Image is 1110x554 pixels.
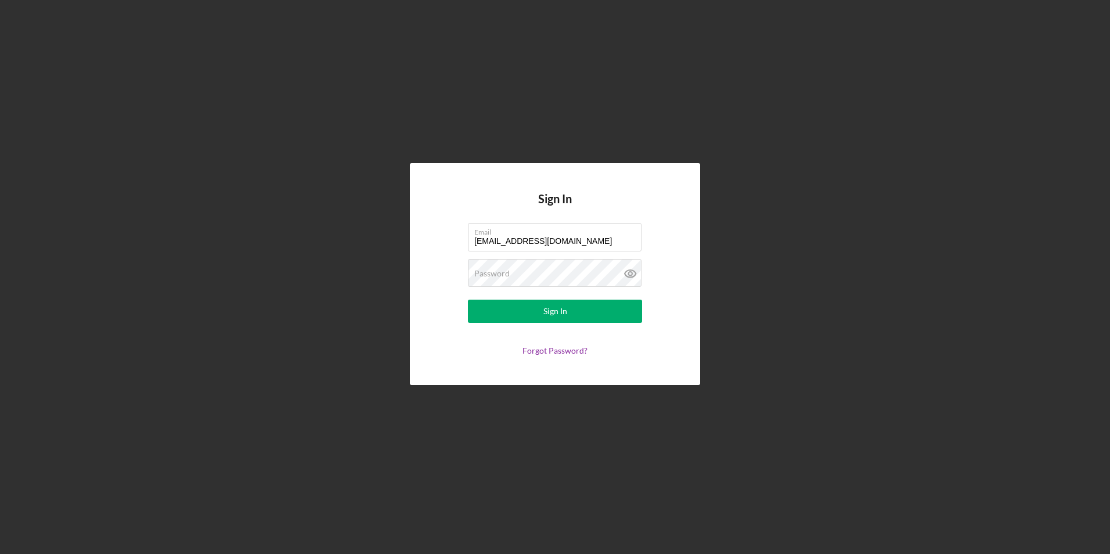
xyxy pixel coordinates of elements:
[522,346,588,355] a: Forgot Password?
[474,224,642,236] label: Email
[468,300,642,323] button: Sign In
[474,269,510,278] label: Password
[538,192,572,223] h4: Sign In
[543,300,567,323] div: Sign In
